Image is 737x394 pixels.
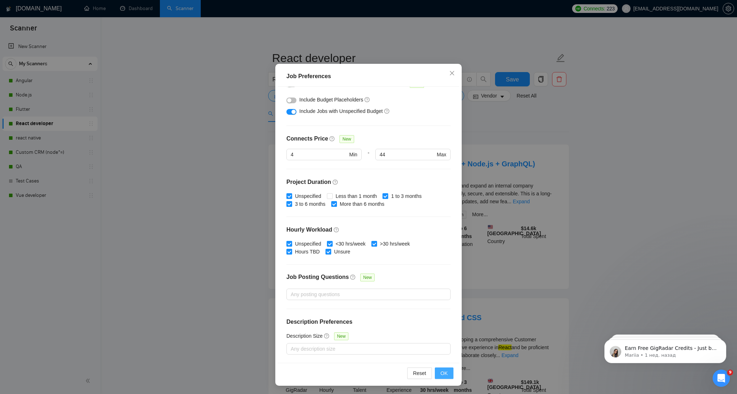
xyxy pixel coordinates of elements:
span: New [360,274,375,281]
h4: Project Duration [286,178,451,186]
span: Include Jobs with Unspecified Budget [299,108,383,114]
span: 3 to 6 months [292,200,328,208]
h4: Description Preferences [286,318,451,326]
span: question-circle [384,108,390,114]
span: question-circle [334,227,339,233]
iframe: Intercom notifications сообщение [594,324,737,375]
h4: Job Posting Questions [286,273,349,281]
span: question-circle [324,333,330,339]
h4: Hourly Workload [286,226,451,234]
span: Less than 1 month [333,192,380,200]
div: - [362,149,375,169]
h4: Connects Price [286,134,328,143]
span: New [339,135,354,143]
button: Reset [407,367,432,379]
span: 9 [727,370,733,375]
div: Job Preferences [286,72,451,81]
span: close [449,70,455,76]
span: 1 to 3 months [388,192,424,200]
span: question-circle [365,97,370,103]
span: question-circle [329,136,335,142]
span: More than 6 months [337,200,387,208]
h5: Description Size [286,332,323,340]
span: Min [349,151,357,158]
span: Reset [413,369,426,377]
iframe: Intercom live chat [713,370,730,387]
span: OK [441,369,448,377]
button: OK [435,367,453,379]
span: Unsure [331,248,353,256]
span: Include Budget Placeholders [299,97,363,103]
span: Hours TBD [292,248,323,256]
button: Close [442,64,462,83]
input: Any Max Price [380,151,435,158]
span: Max [437,151,446,158]
span: >30 hrs/week [377,240,413,248]
span: Unspecified [292,240,324,248]
span: question-circle [333,179,338,185]
span: <30 hrs/week [333,240,368,248]
span: question-circle [350,274,356,280]
input: Any Min Price [291,151,348,158]
span: New [334,332,348,340]
span: Unspecified [292,192,324,200]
